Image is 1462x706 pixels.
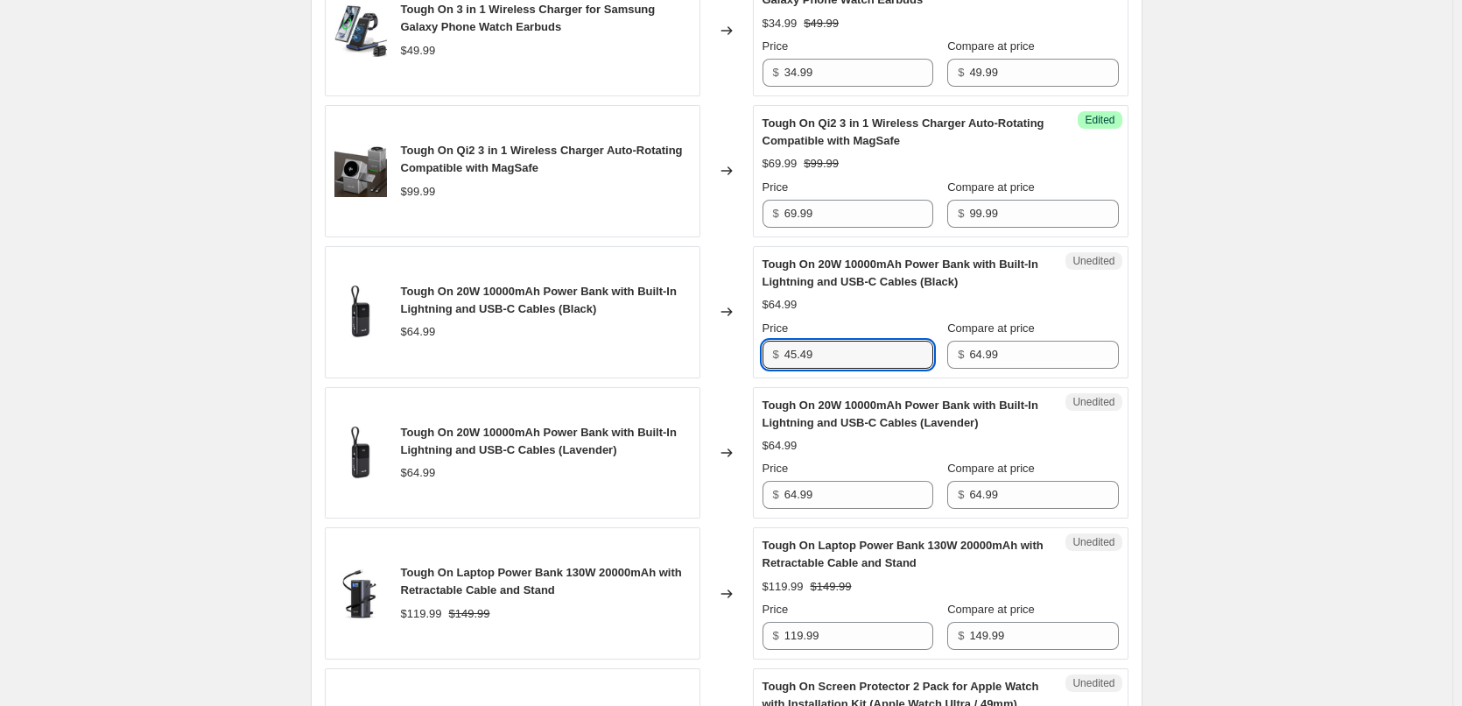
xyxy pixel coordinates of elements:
[804,157,839,170] span: $99.99
[401,144,683,174] span: Tough On Qi2 3 in 1 Wireless Charger Auto-Rotating Compatible with MagSafe
[763,157,798,170] span: $69.99
[947,462,1035,475] span: Compare at price
[811,580,852,593] span: $149.99
[773,66,779,79] span: $
[401,566,682,597] span: Tough On Laptop Power Bank 130W 20000mAh with Retractable Cable and Stand
[958,488,964,501] span: $
[958,66,964,79] span: $
[763,116,1044,147] span: Tough On Qi2 3 in 1 Wireless Charger Auto-Rotating Compatible with MagSafe
[334,286,387,338] img: ToughOn20W10000mAhPowerBankwithBuilt-InLightningandUSB-CCables_1_80x.jpg
[1072,535,1114,549] span: Unedited
[334,145,387,197] img: 1_11_ef318bcf-18fb-42e7-8f7a-dd490039dc66_80x.jpg
[1085,113,1114,127] span: Edited
[401,426,677,456] span: Tough On 20W 10000mAh Power Bank with Built-In Lightning and USB-C Cables (Lavender)
[763,580,804,593] span: $119.99
[763,258,1038,288] span: Tough On 20W 10000mAh Power Bank with Built-In Lightning and USB-C Cables (Black)
[958,348,964,361] span: $
[947,180,1035,194] span: Compare at price
[763,539,1044,569] span: Tough On Laptop Power Bank 130W 20000mAh with Retractable Cable and Stand
[334,427,387,479] img: ToughOn20W10000mAhPowerBankwithBuilt-InLightningandUSB-CCables_1_80x.jpg
[773,629,779,642] span: $
[958,629,964,642] span: $
[1072,254,1114,268] span: Unedited
[947,39,1035,53] span: Compare at price
[334,4,387,57] img: 1_1_743b8472-3da8-4a43-bd97-2c00a7af9367_80x.jpg
[763,321,789,335] span: Price
[334,568,387,620] img: ToughOn130W20000mAhPowerBankwithRetractableBuilt-inCable_Stand_14_80x.jpg
[401,285,677,315] span: Tough On 20W 10000mAh Power Bank with Built-In Lightning and USB-C Cables (Black)
[1072,395,1114,409] span: Unedited
[947,603,1035,616] span: Compare at price
[763,39,789,53] span: Price
[773,207,779,220] span: $
[773,348,779,361] span: $
[401,3,656,33] span: Tough On 3 in 1 Wireless Charger for Samsung Galaxy Phone Watch Earbuds
[401,185,436,198] span: $99.99
[763,180,789,194] span: Price
[947,321,1035,335] span: Compare at price
[763,462,789,475] span: Price
[804,17,839,30] span: $49.99
[763,603,789,616] span: Price
[401,607,442,620] span: $119.99
[449,607,490,620] span: $149.99
[763,298,798,311] span: $64.99
[773,488,779,501] span: $
[401,44,436,57] span: $49.99
[401,325,436,338] span: $64.99
[1072,676,1114,690] span: Unedited
[763,439,798,452] span: $64.99
[763,399,1038,429] span: Tough On 20W 10000mAh Power Bank with Built-In Lightning and USB-C Cables (Lavender)
[763,17,798,30] span: $34.99
[958,207,964,220] span: $
[401,466,436,479] span: $64.99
